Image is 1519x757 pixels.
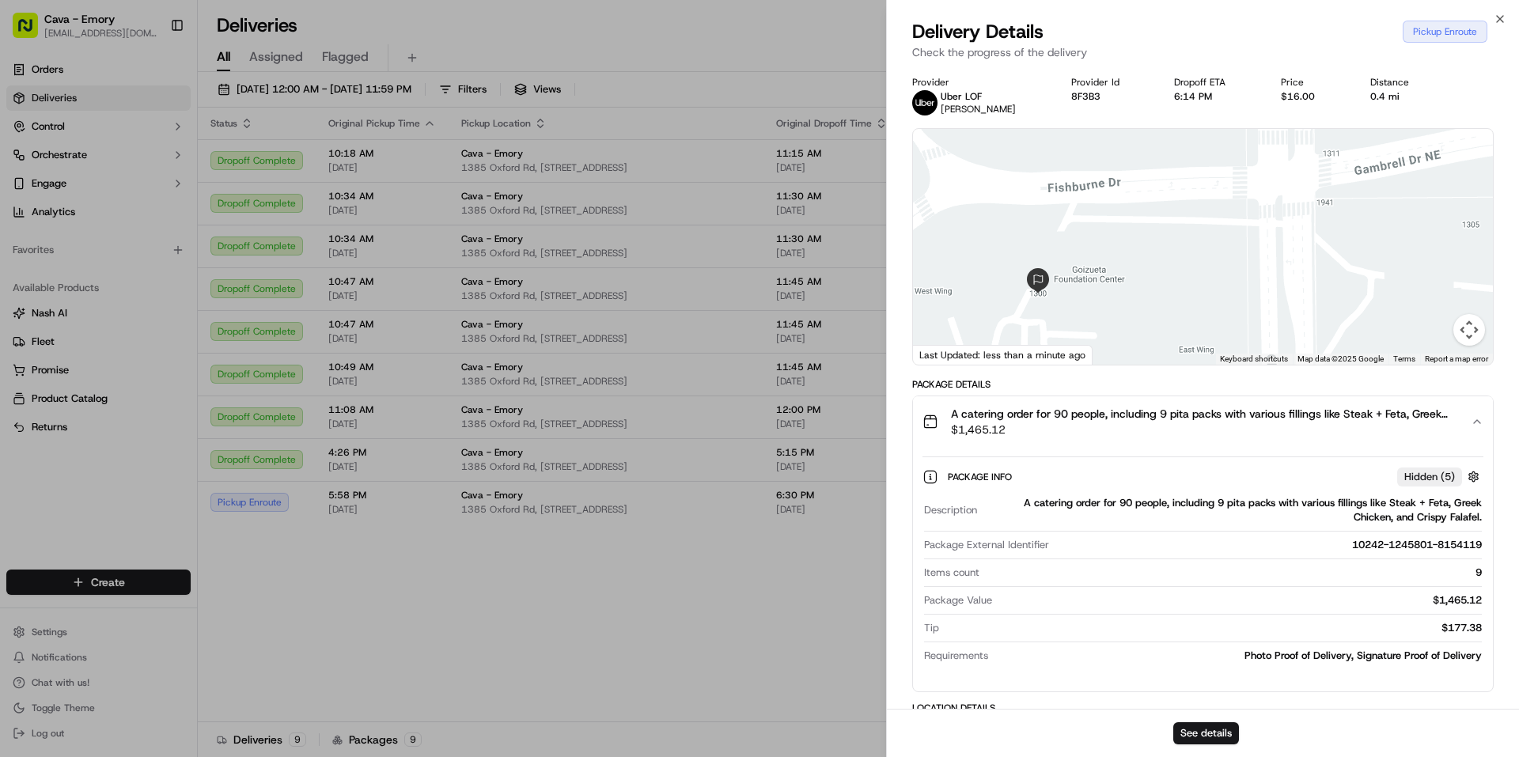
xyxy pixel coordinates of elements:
div: Last Updated: less than a minute ago [913,345,1093,365]
span: Delivery Details [912,19,1044,44]
div: $16.00 [1281,90,1345,103]
img: uber-new-logo.jpeg [912,90,938,115]
button: Start new chat [269,156,288,175]
span: $1,465.12 [951,422,1458,437]
div: 6:14 PM [1174,90,1256,103]
button: 8F3B3 [1071,90,1100,103]
span: Tip [924,621,939,635]
button: Keyboard shortcuts [1220,354,1288,365]
div: A catering order for 90 people, including 9 pita packs with various fillings like Steak + Feta, G... [913,447,1493,691]
span: Items count [924,566,979,580]
img: Klarizel Pensader [16,230,41,255]
div: 💻 [134,355,146,368]
img: Grace Nketiah [16,273,41,298]
div: Package Details [912,378,1494,391]
div: $177.38 [945,621,1482,635]
div: Provider Id [1071,76,1150,89]
a: 💻API Documentation [127,347,260,376]
span: • [131,288,137,301]
span: Description [924,503,977,517]
span: [DATE] [142,245,175,258]
span: [DATE] [140,288,172,301]
img: Nash [16,16,47,47]
img: 1736555255976-a54dd68f-1ca7-489b-9aae-adbdc363a1c4 [32,246,44,259]
span: Package Info [948,471,1015,483]
div: Dropoff ETA [1174,76,1256,89]
img: Google [917,344,969,365]
div: Distance [1370,76,1439,89]
img: 4920774857489_3d7f54699973ba98c624_72.jpg [33,151,62,180]
a: Terms (opens in new tab) [1393,354,1415,363]
span: Requirements [924,649,988,663]
p: Check the progress of the delivery [912,44,1494,60]
span: Klarizel Pensader [49,245,131,258]
p: Uber LOF [941,90,1016,103]
span: Package Value [924,593,992,607]
span: [PERSON_NAME] [941,103,1016,115]
div: 📗 [16,355,28,368]
a: Report a map error [1425,354,1488,363]
div: Location Details [912,702,1494,714]
div: Past conversations [16,206,106,218]
a: Open this area in Google Maps (opens a new window) [917,344,969,365]
a: Powered byPylon [112,392,191,404]
button: See all [245,202,288,221]
button: Hidden (5) [1397,467,1483,486]
span: Pylon [157,392,191,404]
span: API Documentation [150,354,254,369]
div: Provider [912,76,1046,89]
button: A catering order for 90 people, including 9 pita packs with various fillings like Steak + Feta, G... [913,396,1493,447]
p: Welcome 👋 [16,63,288,89]
button: Map camera controls [1453,314,1485,346]
a: 📗Knowledge Base [9,347,127,376]
span: • [134,245,139,258]
span: A catering order for 90 people, including 9 pita packs with various fillings like Steak + Feta, G... [951,406,1458,422]
div: 10242-1245801-8154119 [1055,538,1482,552]
div: 0.4 mi [1370,90,1439,103]
img: 1736555255976-a54dd68f-1ca7-489b-9aae-adbdc363a1c4 [16,151,44,180]
span: Knowledge Base [32,354,121,369]
span: Package External Identifier [924,538,1049,552]
div: Start new chat [71,151,259,167]
span: Map data ©2025 Google [1297,354,1384,363]
div: We're available if you need us! [71,167,218,180]
div: $1,465.12 [998,593,1482,607]
div: 9 [986,566,1482,580]
div: Price [1281,76,1345,89]
button: See details [1173,722,1239,744]
div: Photo Proof of Delivery, Signature Proof of Delivery [994,649,1482,663]
span: Hidden ( 5 ) [1404,470,1455,484]
img: 1736555255976-a54dd68f-1ca7-489b-9aae-adbdc363a1c4 [32,289,44,301]
input: Got a question? Start typing here... [41,102,285,119]
span: [PERSON_NAME] [49,288,128,301]
div: A catering order for 90 people, including 9 pita packs with various fillings like Steak + Feta, G... [983,496,1482,524]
